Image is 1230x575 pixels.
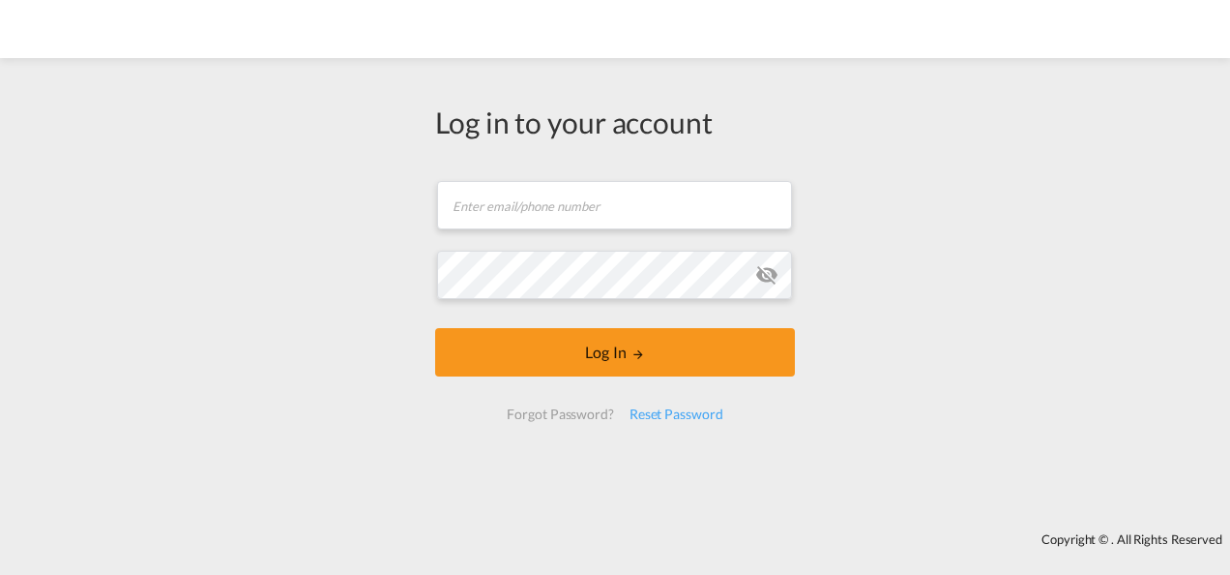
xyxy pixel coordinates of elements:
[622,397,731,432] div: Reset Password
[435,102,795,142] div: Log in to your account
[755,263,778,287] md-icon: icon-eye-off
[499,397,621,432] div: Forgot Password?
[435,328,795,377] button: LOGIN
[437,181,792,229] input: Enter email/phone number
